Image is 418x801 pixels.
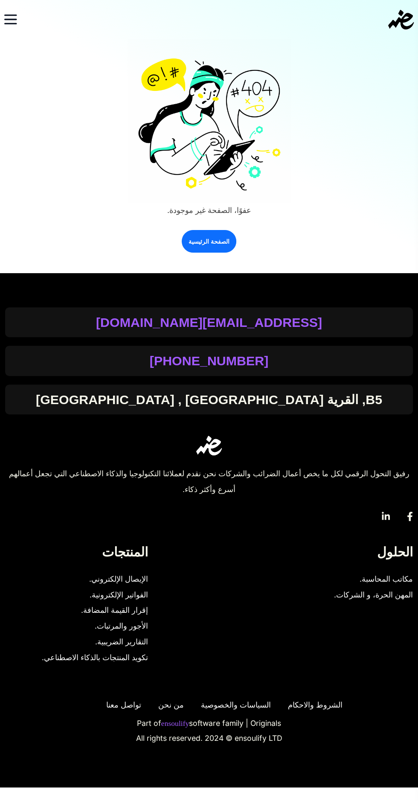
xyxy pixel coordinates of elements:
[355,571,413,587] span: مكاتب المحاسبة.
[127,39,291,203] img: error404.png
[90,587,148,603] span: الفواتير الإلكترونية.
[330,587,413,603] a: المهن الحرة، و الشركات.
[95,634,148,650] span: التقارير الضريبية.
[42,618,148,634] a: الأجور والمرتبات.
[42,603,148,618] a: إقرار القيمة المضافة.
[5,545,148,558] h4: المنتجات
[270,545,413,558] h4: الحلول
[197,697,271,713] a: السياسات والخصوصية
[182,230,236,253] a: الصفحة الرئيسية
[4,734,414,742] p: All rights reserved. 2024 © ensoulify LTD
[388,10,414,29] img: eDariba
[42,571,148,587] a: الإيصال الإلكتروني.
[96,316,322,329] a: [EMAIL_ADDRESS][DOMAIN_NAME]
[154,697,184,713] a: من نحن
[81,603,148,618] span: إقرار القيمة المضافة.
[89,571,148,587] span: الإيصال الإلكتروني.
[95,618,148,634] span: الأجور والمرتبات.
[4,8,17,31] button: Toggle navigation
[112,203,306,218] p: عفوًا، الصفحة غير موجودة.
[102,697,141,713] a: تواصل معنا
[42,587,148,603] a: الفواتير الإلكترونية.
[5,393,413,406] h4: B5, القرية [GEOGRAPHIC_DATA] , [GEOGRAPHIC_DATA]
[284,697,343,713] a: الشروط والاحكام
[5,466,413,498] div: رفيق التحول الرقمي لكل ما يخص أعمال الضرائب والشركات نحن نقدم لعملائنا التكنولوجيا والذكاء الاصطن...
[42,634,148,650] a: التقارير الضريبية.
[150,354,269,367] a: [PHONE_NUMBER]
[161,720,189,728] a: ensoulify
[330,571,413,587] a: مكاتب المحاسبة.
[4,719,414,728] p: Part of software family | Originals
[196,436,222,455] img: eDariba
[42,650,148,666] a: تكويد المنتجات بالذكاء الاصطناعي.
